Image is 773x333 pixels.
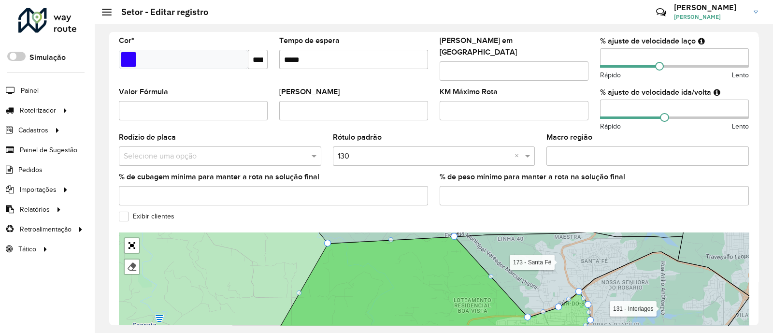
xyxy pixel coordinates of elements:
span: Tático [18,244,36,254]
label: [PERSON_NAME] [279,86,340,98]
label: Rótulo padrão [333,131,382,143]
label: KM Máximo Rota [440,86,498,98]
span: [PERSON_NAME] [674,13,746,21]
a: Abrir mapa em tela cheia [125,238,139,253]
span: Lento [732,121,749,131]
span: Painel de Sugestão [20,145,77,155]
span: Pedidos [18,165,43,175]
label: Rodízio de placa [119,131,176,143]
label: % de cubagem mínima para manter a rota na solução final [119,171,319,183]
label: [PERSON_NAME] em [GEOGRAPHIC_DATA] [440,35,588,58]
input: Select a color [121,52,136,67]
span: Importações [20,185,57,195]
span: Clear all [515,150,523,162]
span: Retroalimentação [20,224,72,234]
label: Cor [119,35,134,46]
span: Relatórios [20,204,50,215]
span: Lento [732,70,749,80]
em: Ajuste de velocidade do veículo entre clientes [698,37,705,45]
span: Rápido [600,121,621,131]
a: Contato Rápido [651,2,672,23]
label: Exibir clientes [119,211,174,221]
label: Simulação [29,52,66,63]
h3: [PERSON_NAME] [674,3,746,12]
label: % ajuste de velocidade laço [600,35,696,47]
div: Remover camada(s) [125,260,139,274]
span: Cadastros [18,125,48,135]
span: Rápido [600,70,621,80]
label: Macro região [546,131,592,143]
span: Roteirizador [20,105,56,116]
h2: Setor - Editar registro [112,7,208,17]
span: Painel [21,86,39,96]
label: Valor Fórmula [119,86,168,98]
label: Tempo de espera [279,35,340,46]
label: % de peso mínimo para manter a rota na solução final [440,171,625,183]
label: % ajuste de velocidade ida/volta [600,87,711,98]
em: Ajuste de velocidade do veículo entre a saída do depósito até o primeiro cliente e a saída do últ... [714,88,720,96]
